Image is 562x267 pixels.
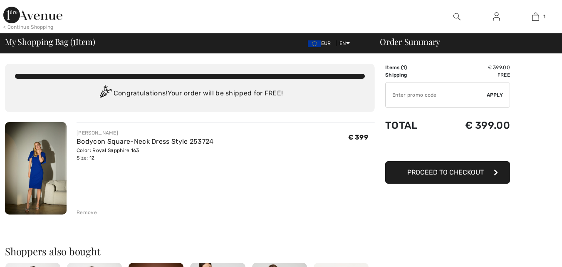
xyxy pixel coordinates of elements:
[77,129,213,137] div: [PERSON_NAME]
[97,85,114,102] img: Congratulation2.svg
[370,37,557,46] div: Order Summary
[73,35,76,46] span: 1
[385,71,437,79] td: Shipping
[407,168,484,176] span: Proceed to Checkout
[532,12,539,22] img: My Bag
[5,37,95,46] span: My Shopping Bag ( Item)
[3,7,62,23] img: 1ère Avenue
[386,82,487,107] input: Promo code
[509,242,554,263] iframe: Opens a widget where you can chat to one of our agents
[385,111,437,140] td: Total
[487,91,503,99] span: Apply
[5,122,67,215] img: Bodycon Square-Neck Dress Style 253724
[437,64,510,71] td: € 399.00
[437,71,510,79] td: Free
[339,40,350,46] span: EN
[385,64,437,71] td: Items ( )
[453,12,460,22] img: search the website
[385,140,510,158] iframe: PayPal
[77,147,213,162] div: Color: Royal Sapphire 163 Size: 12
[385,161,510,184] button: Proceed to Checkout
[486,12,507,22] a: Sign In
[493,12,500,22] img: My Info
[5,246,375,256] h2: Shoppers also bought
[77,209,97,216] div: Remove
[437,111,510,140] td: € 399.00
[308,40,334,46] span: EUR
[516,12,555,22] a: 1
[308,40,321,47] img: Euro
[403,65,405,70] span: 1
[543,13,545,20] span: 1
[77,137,213,145] a: Bodycon Square-Neck Dress Style 253724
[348,133,369,141] span: € 399
[3,23,54,31] div: < Continue Shopping
[15,85,365,102] div: Congratulations! Your order will be shipped for FREE!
